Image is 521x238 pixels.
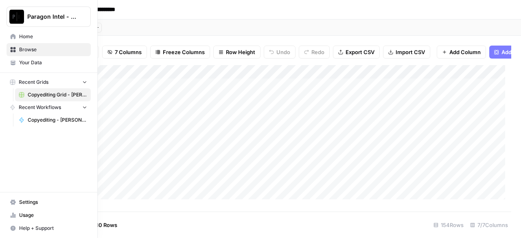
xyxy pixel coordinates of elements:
span: Add Column [449,48,481,56]
span: Usage [19,212,87,219]
button: Row Height [213,46,260,59]
span: Paragon Intel - Copyediting [27,13,77,21]
button: Redo [299,46,330,59]
div: 154 Rows [430,218,467,231]
span: Recent Workflows [19,104,61,111]
button: Workspace: Paragon Intel - Copyediting [7,7,91,27]
div: 7/7 Columns [467,218,511,231]
span: Export CSV [346,48,374,56]
button: Help + Support [7,222,91,235]
button: Freeze Columns [150,46,210,59]
span: Row Height [226,48,255,56]
button: Recent Workflows [7,101,91,114]
span: Settings [19,199,87,206]
a: Usage [7,209,91,222]
button: Recent Grids [7,76,91,88]
button: Undo [264,46,296,59]
a: Your Data [7,56,91,69]
span: Import CSV [396,48,425,56]
span: Copyediting Grid - [PERSON_NAME] [28,91,87,98]
span: Home [19,33,87,40]
a: Home [7,30,91,43]
a: Browse [7,43,91,56]
a: Settings [7,196,91,209]
span: Add 10 Rows [85,221,117,229]
span: Freeze Columns [163,48,205,56]
a: Copyediting Grid - [PERSON_NAME] [15,88,91,101]
button: Import CSV [383,46,430,59]
span: 7 Columns [115,48,142,56]
button: 7 Columns [102,46,147,59]
button: Export CSV [333,46,380,59]
span: Your Data [19,59,87,66]
span: Undo [276,48,290,56]
span: Copyediting - [PERSON_NAME] [28,116,87,124]
span: Redo [311,48,324,56]
a: Copyediting - [PERSON_NAME] [15,114,91,127]
button: Add Column [437,46,486,59]
span: Recent Grids [19,79,48,86]
span: Help + Support [19,225,87,232]
span: Browse [19,46,87,53]
img: Paragon Intel - Copyediting Logo [9,9,24,24]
